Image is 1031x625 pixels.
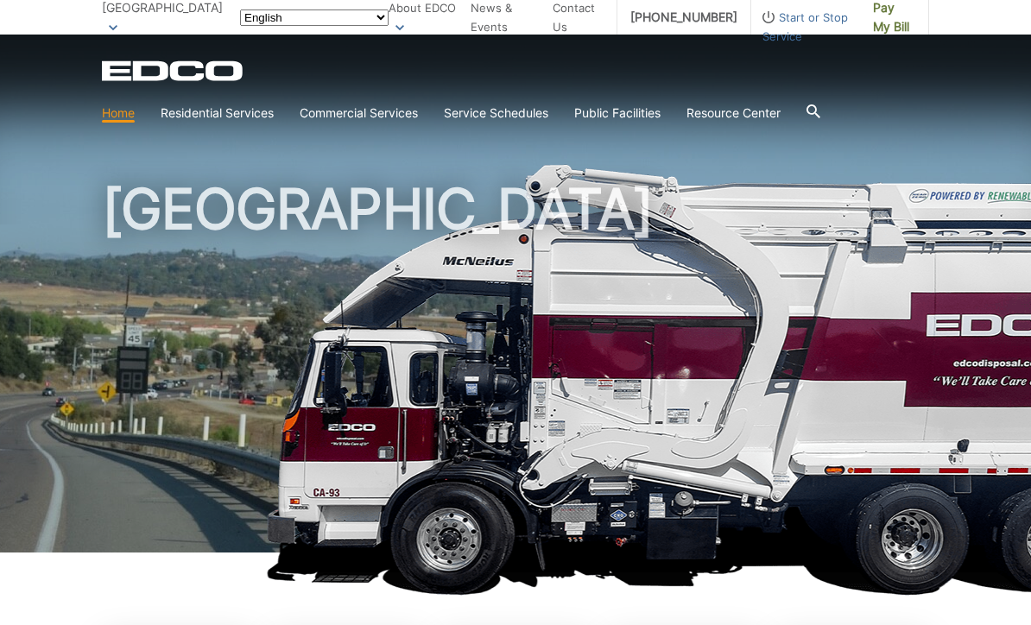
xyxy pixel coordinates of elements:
[300,104,418,123] a: Commercial Services
[102,104,135,123] a: Home
[444,104,548,123] a: Service Schedules
[102,60,245,81] a: EDCD logo. Return to the homepage.
[686,104,781,123] a: Resource Center
[102,181,929,560] h1: [GEOGRAPHIC_DATA]
[240,9,389,26] select: Select a language
[574,104,661,123] a: Public Facilities
[161,104,274,123] a: Residential Services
